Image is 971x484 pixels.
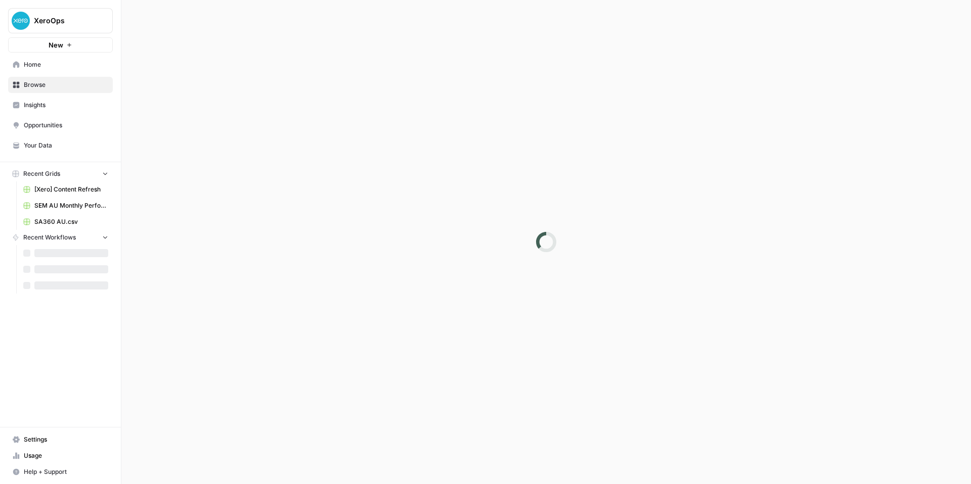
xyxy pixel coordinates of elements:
[24,467,108,476] span: Help + Support
[8,77,113,93] a: Browse
[8,37,113,53] button: New
[24,141,108,150] span: Your Data
[34,185,108,194] span: [Xero] Content Refresh
[23,169,60,178] span: Recent Grids
[34,217,108,226] span: SA360 AU.csv
[8,8,113,33] button: Workspace: XeroOps
[8,464,113,480] button: Help + Support
[12,12,30,30] img: XeroOps Logo
[8,137,113,154] a: Your Data
[34,201,108,210] span: SEM AU Monthly Performance.csv
[8,117,113,133] a: Opportunities
[8,431,113,448] a: Settings
[24,435,108,444] span: Settings
[49,40,63,50] span: New
[19,214,113,230] a: SA360 AU.csv
[8,57,113,73] a: Home
[19,198,113,214] a: SEM AU Monthly Performance.csv
[8,97,113,113] a: Insights
[8,230,113,245] button: Recent Workflows
[24,60,108,69] span: Home
[8,166,113,181] button: Recent Grids
[24,451,108,460] span: Usage
[24,80,108,89] span: Browse
[19,181,113,198] a: [Xero] Content Refresh
[8,448,113,464] a: Usage
[23,233,76,242] span: Recent Workflows
[34,16,95,26] span: XeroOps
[24,121,108,130] span: Opportunities
[24,101,108,110] span: Insights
